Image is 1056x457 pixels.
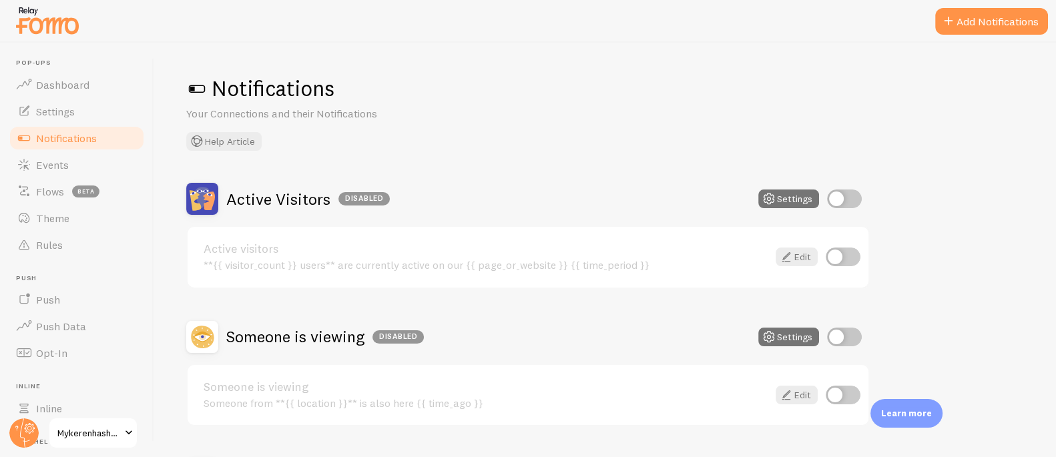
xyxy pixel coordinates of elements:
[36,293,60,306] span: Push
[186,321,218,353] img: Someone is viewing
[758,189,819,208] button: Settings
[372,330,424,344] div: Disabled
[57,425,121,441] span: Mykerenhashana
[8,205,146,232] a: Theme
[72,185,99,197] span: beta
[36,131,97,145] span: Notifications
[16,59,146,67] span: Pop-ups
[36,211,69,225] span: Theme
[186,132,262,151] button: Help Article
[36,238,63,252] span: Rules
[776,386,818,404] a: Edit
[16,274,146,283] span: Push
[14,3,81,37] img: fomo-relay-logo-orange.svg
[36,78,89,91] span: Dashboard
[8,151,146,178] a: Events
[36,185,64,198] span: Flows
[48,417,138,449] a: Mykerenhashana
[338,192,390,205] div: Disabled
[8,178,146,205] a: Flows beta
[36,105,75,118] span: Settings
[8,340,146,366] a: Opt-In
[881,407,932,420] p: Learn more
[36,402,62,415] span: Inline
[8,286,146,313] a: Push
[204,259,768,271] div: **{{ visitor_count }} users** are currently active on our {{ page_or_website }} {{ time_period }}
[204,381,768,393] a: Someone is viewing
[186,75,1024,102] h1: Notifications
[870,399,943,428] div: Learn more
[36,346,67,360] span: Opt-In
[186,106,507,121] p: Your Connections and their Notifications
[8,98,146,125] a: Settings
[776,248,818,266] a: Edit
[226,326,424,347] h2: Someone is viewing
[204,397,768,409] div: Someone from **{{ location }}** is also here {{ time_ago }}
[8,395,146,422] a: Inline
[758,328,819,346] button: Settings
[8,71,146,98] a: Dashboard
[8,232,146,258] a: Rules
[8,125,146,151] a: Notifications
[8,313,146,340] a: Push Data
[36,158,69,171] span: Events
[204,243,768,255] a: Active visitors
[16,382,146,391] span: Inline
[186,183,218,215] img: Active Visitors
[226,189,390,209] h2: Active Visitors
[36,320,86,333] span: Push Data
